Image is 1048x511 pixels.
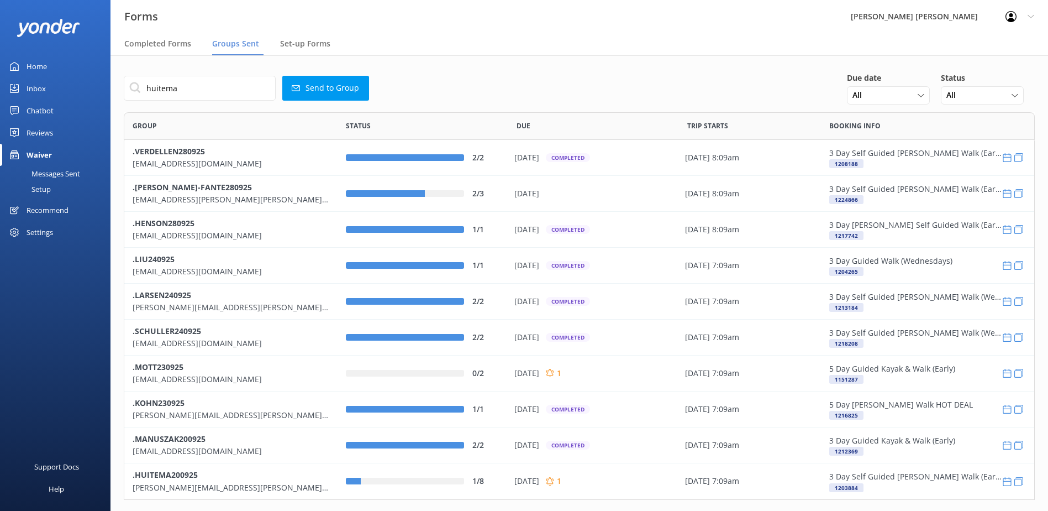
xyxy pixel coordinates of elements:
p: 1 [557,367,561,379]
div: [DATE] 8:09am [685,152,815,164]
img: yonder-white-logo.png [17,19,80,37]
p: 3 Day Self Guided [PERSON_NAME] Walk (Early) [829,471,1003,483]
p: [EMAIL_ADDRESS][PERSON_NAME][PERSON_NAME][DOMAIN_NAME] [133,194,329,206]
span: Booking info [829,121,881,131]
div: Waiver [27,144,52,166]
p: 3 Day Guided Kayak & Walk (Early) [829,435,955,447]
div: Inbox [27,77,46,100]
div: [DATE] 7:09am [685,367,815,379]
div: 1151287 [829,375,863,384]
div: [DATE] 7:09am [685,259,815,272]
p: [DATE] [514,439,539,451]
h5: Due date [847,72,941,84]
div: [DATE] 8:09am [685,187,815,200]
span: Set-up Forms [280,38,330,49]
p: [EMAIL_ADDRESS][DOMAIN_NAME] [133,265,329,278]
div: row [124,176,1035,212]
span: Groups Sent [212,38,259,49]
div: 1/1 [472,403,500,415]
p: [DATE] [514,295,539,307]
p: 3 Day Guided Walk (Wednesdays) [829,255,952,267]
p: 3 Day Self Guided [PERSON_NAME] Walk (Early) [829,147,1003,159]
span: Trip Starts [687,121,728,131]
div: 1/1 [472,223,500,236]
div: 1218208 [829,339,863,348]
div: 1224866 [829,195,863,204]
div: 2/2 [472,152,500,164]
b: .SCHULLER240925 [133,325,201,336]
div: row [124,212,1035,248]
div: Completed [546,297,590,306]
span: Group [133,121,157,131]
div: [DATE] 7:09am [685,439,815,451]
p: 3 Day Self Guided [PERSON_NAME] Walk (Wednesdays) [829,291,1003,303]
div: [DATE] 7:09am [685,331,815,343]
p: [DATE] [514,259,539,272]
div: row [124,463,1035,499]
b: .MOTT230925 [133,361,183,372]
div: Recommend [27,199,69,221]
div: 1217742 [829,231,863,240]
div: 2/2 [472,295,500,307]
p: [DATE] [514,152,539,164]
a: Setup [7,181,110,197]
p: [EMAIL_ADDRESS][DOMAIN_NAME] [133,445,329,457]
b: .LARSEN240925 [133,289,191,300]
div: 1203884 [829,483,863,492]
div: 1204265 [829,267,863,276]
div: [DATE] 7:09am [685,475,815,487]
div: Completed [546,405,590,414]
p: [PERSON_NAME][EMAIL_ADDRESS][PERSON_NAME][DOMAIN_NAME] [133,301,329,314]
div: Completed [546,153,590,162]
p: [DATE] [514,403,539,415]
h3: Forms [124,8,158,25]
div: Setup [7,181,51,197]
span: All [946,89,962,101]
b: .HENSON280925 [133,217,194,228]
p: 5 Day [PERSON_NAME] Walk HOT DEAL [829,399,973,411]
div: row [124,140,1035,176]
button: Send to Group [282,76,369,101]
p: 5 Day Guided Kayak & Walk (Early) [829,363,955,375]
div: Completed [546,333,590,342]
div: Reviews [27,122,53,144]
div: 2/2 [472,331,500,343]
div: grid [124,140,1035,499]
div: Completed [546,261,590,270]
b: .LIU240925 [133,253,175,264]
p: [DATE] [514,475,539,487]
div: row [124,320,1035,356]
p: [DATE] [514,367,539,379]
b: .VERDELLEN280925 [133,145,205,156]
div: 1216825 [829,411,863,420]
div: 0/2 [472,367,500,379]
div: Settings [27,221,53,243]
div: 1213184 [829,303,863,312]
div: 1/8 [472,475,500,487]
div: row [124,284,1035,320]
b: .HUITEMA200925 [133,470,198,480]
p: 3 Day [PERSON_NAME] Self Guided Walk (Early)- HOT DEAL [829,219,1003,231]
h5: Status [941,72,1035,84]
p: [EMAIL_ADDRESS][DOMAIN_NAME] [133,230,329,242]
p: [PERSON_NAME][EMAIL_ADDRESS][PERSON_NAME][DOMAIN_NAME] [133,409,329,421]
p: [EMAIL_ADDRESS][DOMAIN_NAME] [133,373,329,385]
div: Home [27,55,47,77]
div: [DATE] 7:09am [685,295,815,307]
div: 1/1 [472,259,500,272]
div: [DATE] 8:09am [685,223,815,236]
div: Completed [546,441,590,450]
p: 3 Day Self Guided [PERSON_NAME] Walk (Early) [829,183,1003,195]
a: Messages Sent [7,166,110,181]
span: Due [517,121,530,131]
p: 1 [557,475,561,487]
b: .MANUSZAK200925 [133,433,206,444]
span: Completed Forms [124,38,191,49]
p: [EMAIL_ADDRESS][DOMAIN_NAME] [133,337,329,350]
div: Support Docs [34,456,79,478]
p: [PERSON_NAME][EMAIL_ADDRESS][PERSON_NAME][DOMAIN_NAME] [133,481,329,493]
div: Chatbot [27,100,54,122]
p: [DATE] [514,331,539,343]
div: row [124,392,1035,427]
div: [DATE] 7:09am [685,403,815,415]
